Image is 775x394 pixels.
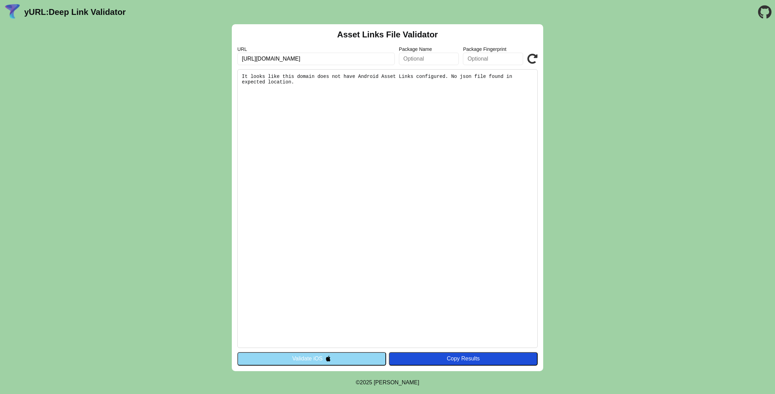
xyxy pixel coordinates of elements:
[374,379,419,385] a: Michael Ibragimchayev's Personal Site
[399,53,459,65] input: Optional
[237,352,386,365] button: Validate iOS
[360,379,372,385] span: 2025
[389,352,538,365] button: Copy Results
[24,7,126,17] a: yURL:Deep Link Validator
[337,30,438,39] h2: Asset Links File Validator
[399,46,459,52] label: Package Name
[463,53,523,65] input: Optional
[237,46,395,52] label: URL
[237,53,395,65] input: Required
[392,356,534,362] div: Copy Results
[356,371,419,394] footer: ©
[237,69,538,348] pre: It looks like this domain does not have Android Asset Links configured. No json file found in exp...
[325,356,331,361] img: appleIcon.svg
[463,46,523,52] label: Package Fingerprint
[3,3,21,21] img: yURL Logo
